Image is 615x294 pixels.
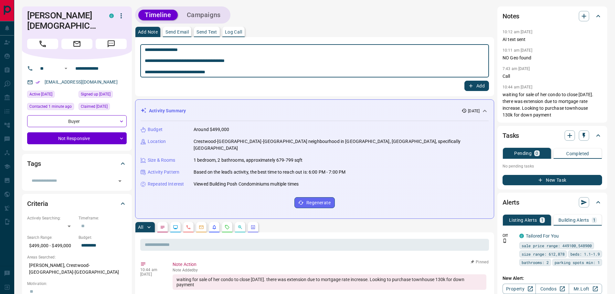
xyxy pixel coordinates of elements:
svg: Opportunities [238,225,243,230]
p: 10:12 am [DATE] [503,30,532,34]
div: Tags [27,156,127,171]
p: [DATE] [468,108,480,114]
p: Based on the lead's activity, the best time to reach out is: 6:00 PM - 7:00 PM [194,169,345,176]
span: Contacted 1 minute ago [29,103,72,110]
a: [EMAIL_ADDRESS][DOMAIN_NAME] [45,79,118,85]
p: Size & Rooms [148,157,175,164]
span: Active [DATE] [29,91,52,97]
h1: [PERSON_NAME][DEMOGRAPHIC_DATA] [27,10,100,31]
button: Campaigns [180,10,227,20]
p: [PERSON_NAME], Crestwood-[GEOGRAPHIC_DATA]-[GEOGRAPHIC_DATA] [27,260,127,278]
p: Viewed Building Posh Condominiums multiple times [194,181,299,188]
h2: Alerts [503,197,519,208]
p: Repeated Interest [148,181,184,188]
h2: Criteria [27,198,48,209]
svg: Listing Alerts [212,225,217,230]
a: Tailored For You [526,233,559,238]
svg: Emails [199,225,204,230]
p: NO Geo found [503,55,602,61]
p: [DATE] [140,272,163,277]
p: 1 [593,218,596,222]
span: sale price range: 449100,548900 [522,242,592,249]
svg: Calls [186,225,191,230]
svg: Notes [160,225,165,230]
div: Tue Aug 26 2025 [27,91,75,100]
p: Activity Pattern [148,169,179,176]
div: Not Responsive [27,132,127,144]
span: bathrooms: 2 [522,259,549,266]
div: Alerts [503,195,602,210]
p: Budget [148,126,163,133]
span: Claimed [DATE] [81,103,108,110]
button: Open [62,65,70,72]
p: Send Email [165,30,189,34]
div: Tasks [503,128,602,143]
a: Condos [535,284,569,294]
span: parking spots min: 1 [555,259,600,266]
p: 10:44 am [DATE] [503,85,532,89]
p: Send Text [196,30,217,34]
p: New Alert: [503,275,602,282]
span: Signed up [DATE] [81,91,111,97]
p: 10:11 am [DATE] [503,48,532,53]
span: Message [96,39,127,49]
span: Email [61,39,92,49]
p: Pending [514,151,532,156]
button: Regenerate [294,197,335,208]
p: Budget: [79,235,127,240]
div: Tue Sep 16 2025 [27,103,75,112]
p: 10:44 am [140,268,163,272]
button: Open [115,177,124,186]
button: New Task [503,175,602,185]
div: Notes [503,8,602,24]
span: Call [27,39,58,49]
span: size range: 612,878 [522,251,565,257]
p: $499,000 - $499,000 [27,240,75,251]
p: All [138,225,143,229]
p: Actively Searching: [27,215,75,221]
svg: Requests [225,225,230,230]
p: 1 [541,218,544,222]
p: No pending tasks [503,161,602,171]
p: Add Note [138,30,158,34]
p: Call [503,73,602,80]
div: condos.ca [519,234,524,238]
div: Buyer [27,115,127,127]
p: 7:43 am [DATE] [503,66,530,71]
h2: Tags [27,158,41,169]
a: Property [503,284,536,294]
p: Activity Summary [149,107,186,114]
button: Pinned [470,259,489,265]
p: Motivation: [27,281,127,287]
p: waiting for sale of her condo to close [DATE]. there was extension due to mortgage rate increase.... [503,91,602,118]
p: Search Range: [27,235,75,240]
div: Wed Aug 27 2025 [79,103,127,112]
p: 0 [535,151,538,156]
p: Areas Searched: [27,254,127,260]
p: Note Added by [173,268,486,272]
svg: Email Verified [36,80,40,85]
p: Off [503,233,515,238]
div: waiting for sale of her condo to close [DATE]. there was extension due to mortgage rate increase.... [173,274,486,290]
p: Completed [566,151,589,156]
p: Location [148,138,166,145]
div: Fri Dec 08 2017 [79,91,127,100]
a: Mr.Loft [569,284,602,294]
div: Activity Summary[DATE] [141,105,489,117]
button: Add [464,81,489,91]
p: Log Call [225,30,242,34]
p: Note Action [173,261,486,268]
h2: Notes [503,11,519,21]
div: condos.ca [109,14,114,18]
h2: Tasks [503,130,519,141]
p: Building Alerts [558,218,589,222]
p: Around $499,000 [194,126,229,133]
p: Crestwood-[GEOGRAPHIC_DATA]-[GEOGRAPHIC_DATA] neighbourhood in [GEOGRAPHIC_DATA], [GEOGRAPHIC_DAT... [194,138,489,152]
svg: Agent Actions [250,225,256,230]
p: AI text sent [503,36,602,43]
p: Timeframe: [79,215,127,221]
span: beds: 1.1-1.9 [570,251,600,257]
p: Listing Alerts [509,218,537,222]
div: Criteria [27,196,127,211]
p: 1 bedroom, 2 bathrooms, approximately 679-799 sqft [194,157,303,164]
